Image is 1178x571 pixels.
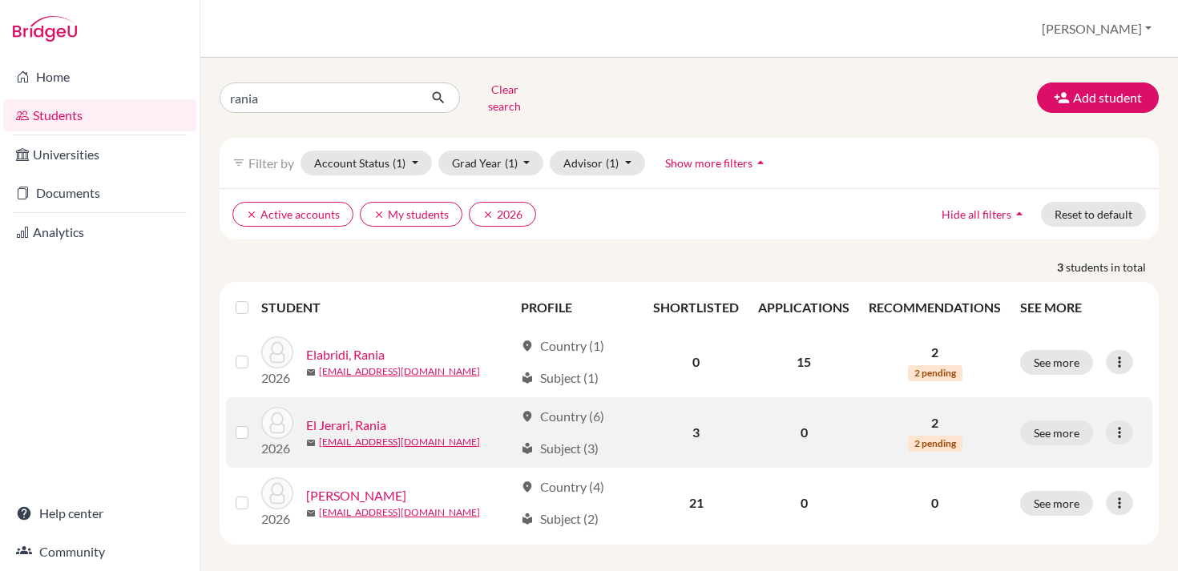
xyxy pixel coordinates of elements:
[306,438,316,448] span: mail
[942,207,1011,221] span: Hide all filters
[319,505,480,520] a: [EMAIL_ADDRESS][DOMAIN_NAME]
[748,468,859,538] td: 0
[261,407,293,439] img: El Jerari, Rania
[360,202,462,227] button: clearMy students
[748,397,859,468] td: 0
[908,365,962,381] span: 2 pending
[482,209,494,220] i: clear
[521,336,604,356] div: Country (1)
[521,372,534,384] span: local_library
[220,82,418,113] input: Find student by name...
[521,368,599,388] div: Subject (1)
[261,368,293,388] p: 2026
[13,16,77,42] img: Bridge-U
[643,468,748,538] td: 21
[393,156,405,170] span: (1)
[438,151,544,175] button: Grad Year(1)
[859,288,1011,327] th: RECOMMENDATIONS
[3,61,196,93] a: Home
[521,439,599,458] div: Subject (3)
[511,288,644,327] th: PROFILE
[521,477,604,497] div: Country (4)
[1057,259,1066,275] strong: 3
[521,509,599,529] div: Subject (2)
[306,368,316,377] span: mail
[652,151,782,175] button: Show more filtersarrow_drop_up
[748,288,859,327] th: APPLICATIONS
[261,509,293,529] p: 2026
[301,151,432,175] button: Account Status(1)
[1020,350,1093,375] button: See more
[306,509,316,518] span: mail
[3,139,196,171] a: Universities
[752,155,769,171] i: arrow_drop_up
[908,436,962,452] span: 2 pending
[319,364,480,379] a: [EMAIL_ADDRESS][DOMAIN_NAME]
[1011,206,1027,222] i: arrow_drop_up
[232,156,245,169] i: filter_list
[643,397,748,468] td: 3
[373,209,385,220] i: clear
[319,435,480,449] a: [EMAIL_ADDRESS][DOMAIN_NAME]
[1037,82,1159,113] button: Add student
[306,486,406,505] a: [PERSON_NAME]
[1041,202,1146,227] button: Reset to default
[643,327,748,397] td: 0
[928,202,1041,227] button: Hide all filtersarrow_drop_up
[665,156,752,170] span: Show more filters
[748,327,859,397] td: 15
[521,410,534,423] span: location_on
[521,481,534,493] span: location_on
[3,99,196,131] a: Students
[869,493,1001,513] p: 0
[3,497,196,529] a: Help center
[1066,259,1159,275] span: students in total
[232,202,353,227] button: clearActive accounts
[306,345,385,364] a: Elabridi, Rania
[1011,288,1152,327] th: SEE MORE
[505,156,518,170] span: (1)
[869,343,1001,362] p: 2
[606,156,619,170] span: (1)
[521,407,604,426] div: Country (6)
[460,77,549,119] button: Clear search
[643,288,748,327] th: SHORTLISTED
[521,340,534,352] span: location_on
[261,477,293,509] img: Najem, Rhita Rania
[550,151,645,175] button: Advisor(1)
[869,413,1001,432] p: 2
[261,336,293,368] img: Elabridi, Rania
[306,416,386,435] a: El Jerari, Rania
[3,536,196,568] a: Community
[248,155,294,171] span: Filter by
[469,202,536,227] button: clear2026
[521,442,534,455] span: local_library
[3,177,196,209] a: Documents
[261,288,510,327] th: STUDENT
[3,216,196,248] a: Analytics
[261,439,293,458] p: 2026
[521,513,534,525] span: local_library
[1020,420,1093,445] button: See more
[246,209,257,220] i: clear
[1035,14,1159,44] button: [PERSON_NAME]
[1020,491,1093,516] button: See more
